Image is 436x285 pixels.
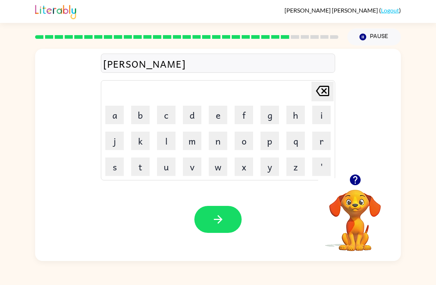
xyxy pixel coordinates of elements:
button: s [105,157,124,176]
span: [PERSON_NAME] [PERSON_NAME] [285,7,379,14]
button: o [235,132,253,150]
img: Literably [35,3,76,19]
button: h [286,106,305,124]
button: b [131,106,150,124]
button: v [183,157,201,176]
button: k [131,132,150,150]
button: i [312,106,331,124]
button: r [312,132,331,150]
button: w [209,157,227,176]
button: c [157,106,176,124]
button: n [209,132,227,150]
video: Your browser must support playing .mp4 files to use Literably. Please try using another browser. [318,178,392,252]
button: ' [312,157,331,176]
button: m [183,132,201,150]
div: [PERSON_NAME] [103,56,333,71]
button: j [105,132,124,150]
button: t [131,157,150,176]
button: g [260,106,279,124]
button: q [286,132,305,150]
button: a [105,106,124,124]
button: l [157,132,176,150]
button: e [209,106,227,124]
button: d [183,106,201,124]
button: p [260,132,279,150]
a: Logout [381,7,399,14]
div: ( ) [285,7,401,14]
button: u [157,157,176,176]
button: z [286,157,305,176]
button: f [235,106,253,124]
button: x [235,157,253,176]
button: Pause [347,28,401,45]
button: y [260,157,279,176]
